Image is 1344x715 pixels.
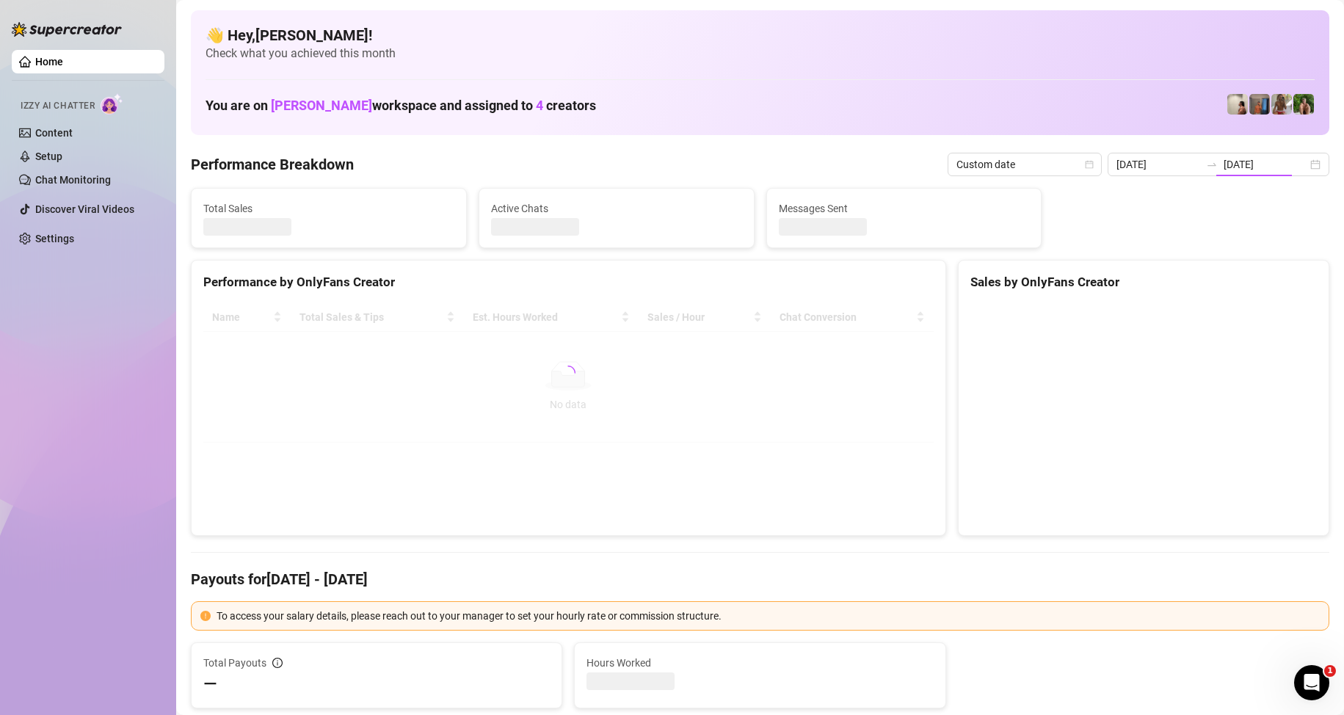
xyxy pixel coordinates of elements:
span: Izzy AI Chatter [21,99,95,113]
span: [PERSON_NAME] [271,98,372,113]
a: Content [35,127,73,139]
a: Home [35,56,63,68]
span: Active Chats [491,200,742,217]
span: 1 [1324,665,1336,677]
a: Chat Monitoring [35,174,111,186]
span: to [1206,159,1218,170]
img: AI Chatter [101,93,123,115]
h4: Performance Breakdown [191,154,354,175]
img: Nathaniel [1271,94,1292,115]
input: End date [1224,156,1307,173]
span: swap-right [1206,159,1218,170]
input: Start date [1116,156,1200,173]
a: Settings [35,233,74,244]
span: Check what you achieved this month [206,46,1315,62]
div: To access your salary details, please reach out to your manager to set your hourly rate or commis... [217,608,1320,624]
span: Hours Worked [586,655,933,671]
span: — [203,672,217,696]
span: 4 [536,98,543,113]
h4: Payouts for [DATE] - [DATE] [191,569,1329,589]
img: Nathaniel [1293,94,1314,115]
img: logo-BBDzfeDw.svg [12,22,122,37]
div: Sales by OnlyFans Creator [970,272,1317,292]
span: loading [559,363,578,382]
h4: 👋 Hey, [PERSON_NAME] ! [206,25,1315,46]
span: Total Sales [203,200,454,217]
iframe: Intercom live chat [1294,665,1329,700]
img: Ralphy [1227,94,1248,115]
span: Messages Sent [779,200,1030,217]
h1: You are on workspace and assigned to creators [206,98,596,114]
div: Performance by OnlyFans Creator [203,272,934,292]
span: exclamation-circle [200,611,211,621]
a: Discover Viral Videos [35,203,134,215]
a: Setup [35,150,62,162]
span: info-circle [272,658,283,668]
span: Custom date [956,153,1093,175]
img: Wayne [1249,94,1270,115]
span: calendar [1085,160,1094,169]
span: Total Payouts [203,655,266,671]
